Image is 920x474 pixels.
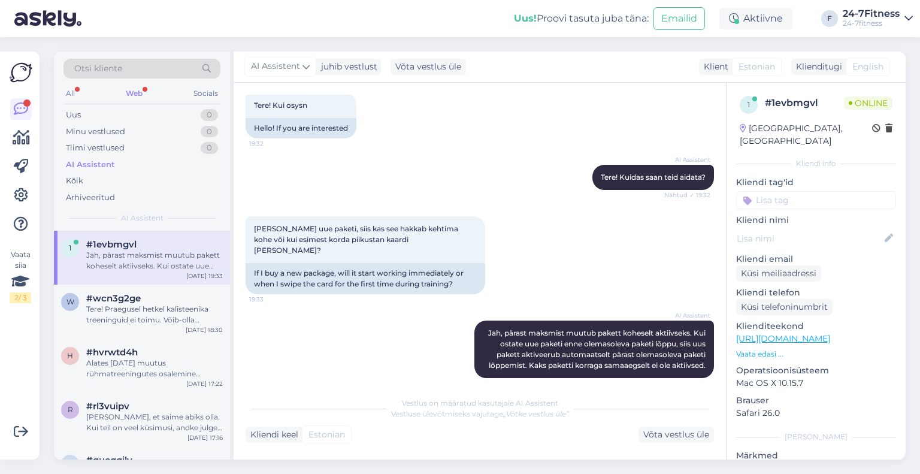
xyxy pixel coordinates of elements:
span: 19:33 [665,379,710,388]
p: Klienditeekond [736,320,896,333]
div: Vaata siia [10,249,31,303]
span: Tere! Kui osysn [254,101,307,110]
span: AI Assistent [665,311,710,320]
span: 19:32 [249,139,294,148]
span: AI Assistent [251,60,300,73]
div: 0 [201,126,218,138]
span: #rl3vuipv [86,401,129,412]
div: # 1evbmgvl [765,96,844,110]
span: Estonian [739,61,775,73]
div: Küsi meiliaadressi [736,265,821,282]
p: Kliendi email [736,253,896,265]
span: Vestluse ülevõtmiseks vajutage [391,409,569,418]
div: Võta vestlus üle [391,59,466,75]
div: [PERSON_NAME], et saime abiks olla. Kui teil on veel küsimusi, andke julgelt teada. [86,412,223,433]
span: #qucggilv [86,455,132,466]
div: Arhiveeritud [66,192,115,204]
span: #1evbmgvl [86,239,137,250]
div: If I buy a new package, will it start working immediately or when I swipe the card for the first ... [246,263,485,294]
span: 19:33 [249,295,294,304]
div: Proovi tasuta juba täna: [514,11,649,26]
span: [PERSON_NAME] uue paketi, siis kas see hakkab kehtima kohe või kui esimest korda piikustan kaardi... [254,224,460,255]
span: AI Assistent [121,213,164,224]
p: Kliendi nimi [736,214,896,227]
p: Kliendi telefon [736,286,896,299]
span: h [67,351,73,360]
span: r [68,405,73,414]
i: „Võtke vestlus üle” [503,409,569,418]
input: Lisa nimi [737,232,882,245]
div: [PERSON_NAME] [736,431,896,442]
p: Safari 26.0 [736,407,896,419]
div: Minu vestlused [66,126,125,138]
span: 1 [69,243,71,252]
span: 1 [747,100,750,109]
div: Kõik [66,175,83,187]
p: Brauser [736,394,896,407]
span: #hvrwtd4h [86,347,138,358]
div: Uus [66,109,81,121]
span: Nähtud ✓ 19:32 [664,191,710,200]
div: [DATE] 17:16 [187,433,223,442]
span: w [66,297,74,306]
p: Operatsioonisüsteem [736,364,896,377]
span: Online [844,96,892,110]
div: 24-7fitness [843,19,900,28]
p: Vaata edasi ... [736,349,896,360]
div: 0 [201,109,218,121]
div: Web [123,86,145,101]
span: Vestlus on määratud kasutajale AI Assistent [402,398,558,407]
div: All [63,86,77,101]
div: Aktiivne [719,8,792,29]
button: Emailid [653,7,705,30]
span: #wcn3g2ge [86,293,141,304]
input: Lisa tag [736,191,896,209]
b: Uus! [514,13,537,24]
div: [DATE] 18:30 [186,325,223,334]
a: 24-7Fitness24-7fitness [843,9,913,28]
span: Tere! Kuidas saan teid aidata? [601,173,706,182]
div: Küsi telefoninumbrit [736,299,833,315]
span: AI Assistent [665,155,710,164]
span: Estonian [308,428,345,441]
div: Alates [DATE] muutus rühmatreeningutes osalemine tasuliseks. Rühmatreeningutes osalemiseks on vaj... [86,358,223,379]
p: Märkmed [736,449,896,462]
span: English [852,61,883,73]
div: Võta vestlus üle [638,427,714,443]
div: Klient [699,61,728,73]
div: [GEOGRAPHIC_DATA], [GEOGRAPHIC_DATA] [740,122,872,147]
div: Tere! Praegusel hetkel kalisteenika treeninguid ei toimu. Võib-olla hakkavad kalisteenika treenin... [86,304,223,325]
div: Socials [191,86,220,101]
span: Jah, pärast maksmist muutub pakett koheselt aktiivseks. Kui ostate uue paketi enne olemasoleva pa... [488,328,707,370]
div: juhib vestlust [316,61,377,73]
div: 2 / 3 [10,292,31,303]
div: F [821,10,838,27]
div: Tiimi vestlused [66,142,125,154]
div: 0 [201,142,218,154]
img: Askly Logo [10,61,32,84]
p: Mac OS X 10.15.7 [736,377,896,390]
span: Otsi kliente [74,62,122,75]
span: q [67,459,73,468]
div: 24-7Fitness [843,9,900,19]
div: Kliendi info [736,158,896,169]
a: [URL][DOMAIN_NAME] [736,333,830,344]
p: Kliendi tag'id [736,176,896,189]
div: Hello! If you are interested [246,118,356,138]
div: Jah, pärast maksmist muutub pakett koheselt aktiivseks. Kui ostate uue paketi enne olemasoleva pa... [86,250,223,271]
div: Klienditugi [791,61,842,73]
div: [DATE] 17:22 [186,379,223,388]
div: Kliendi keel [246,428,298,441]
div: [DATE] 19:33 [186,271,223,280]
div: AI Assistent [66,159,115,171]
